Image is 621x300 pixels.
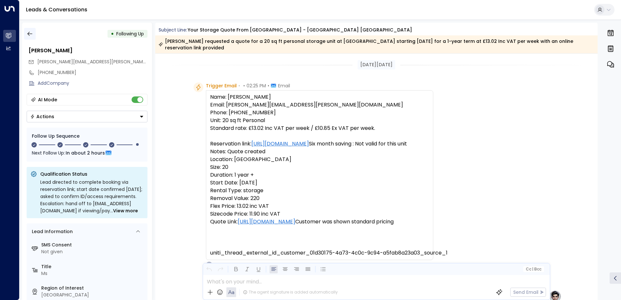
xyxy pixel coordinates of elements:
div: Lead directed to complete booking via reservation link; start date confirmed [DATE]; asked to con... [40,179,144,214]
div: Lead Information [30,228,73,235]
div: Your storage quote from [GEOGRAPHIC_DATA] - [GEOGRAPHIC_DATA] [GEOGRAPHIC_DATA] [188,27,412,33]
div: The agent signature is added automatically [243,289,338,295]
span: Following Up [116,31,144,37]
span: Cc Bcc [526,267,541,271]
div: Actions [30,114,54,119]
span: • [238,82,240,89]
span: • [243,82,245,89]
button: Undo [205,265,213,273]
div: Follow Up Sequence [32,133,142,140]
div: O [206,261,212,268]
span: 02:25 PM [247,82,266,89]
span: [PERSON_NAME][EMAIL_ADDRESS][PERSON_NAME][DOMAIN_NAME] [37,58,184,65]
span: debbie.morales@gmail.com [37,58,147,65]
label: Region of Interest [41,285,145,292]
div: Ms [41,270,145,277]
pre: Name: [PERSON_NAME] Email: [PERSON_NAME][EMAIL_ADDRESS][PERSON_NAME][DOMAIN_NAME] Phone: [PHONE_N... [210,93,429,257]
span: View more [113,207,138,214]
div: [DATE][DATE] [358,60,395,69]
div: Next Follow Up: [32,149,142,156]
p: Qualification Status [40,171,144,177]
a: [URL][DOMAIN_NAME] [251,140,309,148]
span: Email [278,82,290,89]
div: • [111,28,114,40]
label: Title [41,263,145,270]
span: • [268,82,269,89]
a: [URL][DOMAIN_NAME] [238,218,295,226]
span: Trigger Email [206,82,237,89]
div: Not given [41,248,145,255]
label: SMS Consent [41,242,145,248]
span: | [532,267,533,271]
button: Redo [216,265,224,273]
div: AddCompany [38,80,147,87]
div: Button group with a nested menu [27,111,147,122]
a: Leads & Conversations [26,6,87,13]
button: Cc|Bcc [523,266,544,272]
div: [PHONE_NUMBER] [38,69,147,76]
span: In about 2 hours [66,149,105,156]
span: Subject Line: [158,27,187,33]
div: [PERSON_NAME] requested a quote for a 20 sq ft personal storage unit at [GEOGRAPHIC_DATA] startin... [158,38,594,51]
button: Actions [27,111,147,122]
div: [PERSON_NAME] [29,47,147,55]
div: [GEOGRAPHIC_DATA] [41,292,145,298]
div: AI Mode [38,96,57,103]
